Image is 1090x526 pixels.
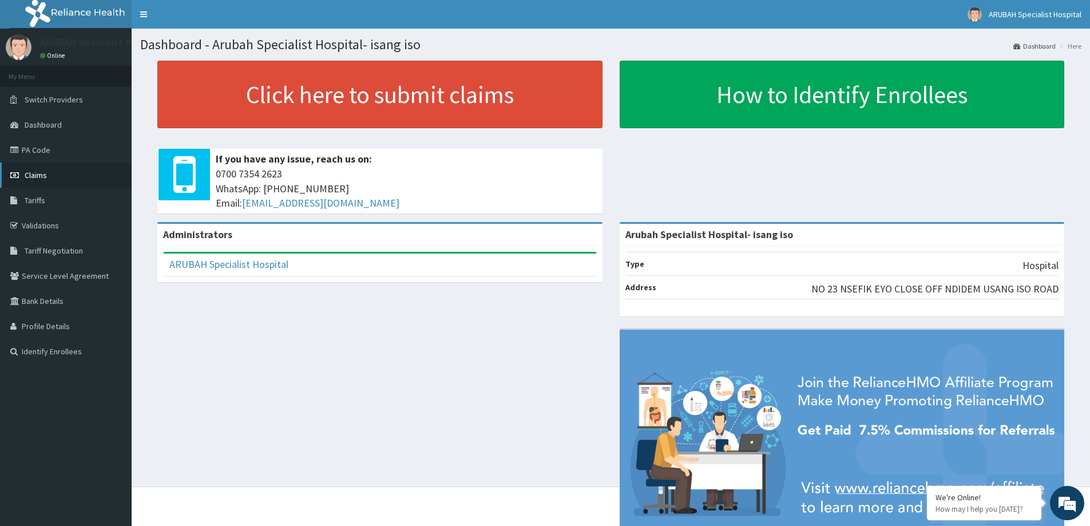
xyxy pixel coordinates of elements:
a: Dashboard [1013,41,1056,51]
li: Here [1057,41,1081,51]
span: Tariff Negotiation [25,246,83,256]
b: Type [625,259,644,269]
p: Hospital [1022,258,1059,273]
span: ARUBAH Specialist Hospital [989,9,1081,19]
strong: Arubah Specialist Hospital- isang iso [625,228,793,241]
textarea: Type your message and hit 'Enter' [6,313,218,353]
p: NO 23 NSEFIK EYO CLOSE OFF NDIDEM USANG ISO ROAD [811,282,1059,296]
p: How may I help you today? [936,504,1033,514]
img: User Image [968,7,982,22]
b: Address [625,282,656,292]
a: Online [40,52,68,60]
span: Switch Providers [25,94,83,105]
span: Claims [25,170,47,180]
span: Dashboard [25,120,62,130]
div: Minimize live chat window [188,6,215,33]
div: We're Online! [936,492,1033,503]
p: ARUBAH Specialist Hospital [40,37,163,48]
div: Chat with us now [60,64,192,79]
span: 0700 7354 2623 WhatsApp: [PHONE_NUMBER] Email: [216,167,597,211]
h1: Dashboard - Arubah Specialist Hospital- isang iso [140,37,1081,52]
img: d_794563401_company_1708531726252_794563401 [21,57,46,86]
span: Tariffs [25,195,45,205]
a: ARUBAH Specialist Hospital [169,258,288,271]
span: We're online! [66,144,158,260]
b: Administrators [163,228,232,241]
a: How to Identify Enrollees [620,61,1065,128]
a: Click here to submit claims [157,61,603,128]
b: If you have any issue, reach us on: [216,152,372,165]
img: User Image [6,34,31,60]
a: [EMAIL_ADDRESS][DOMAIN_NAME] [242,196,399,209]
